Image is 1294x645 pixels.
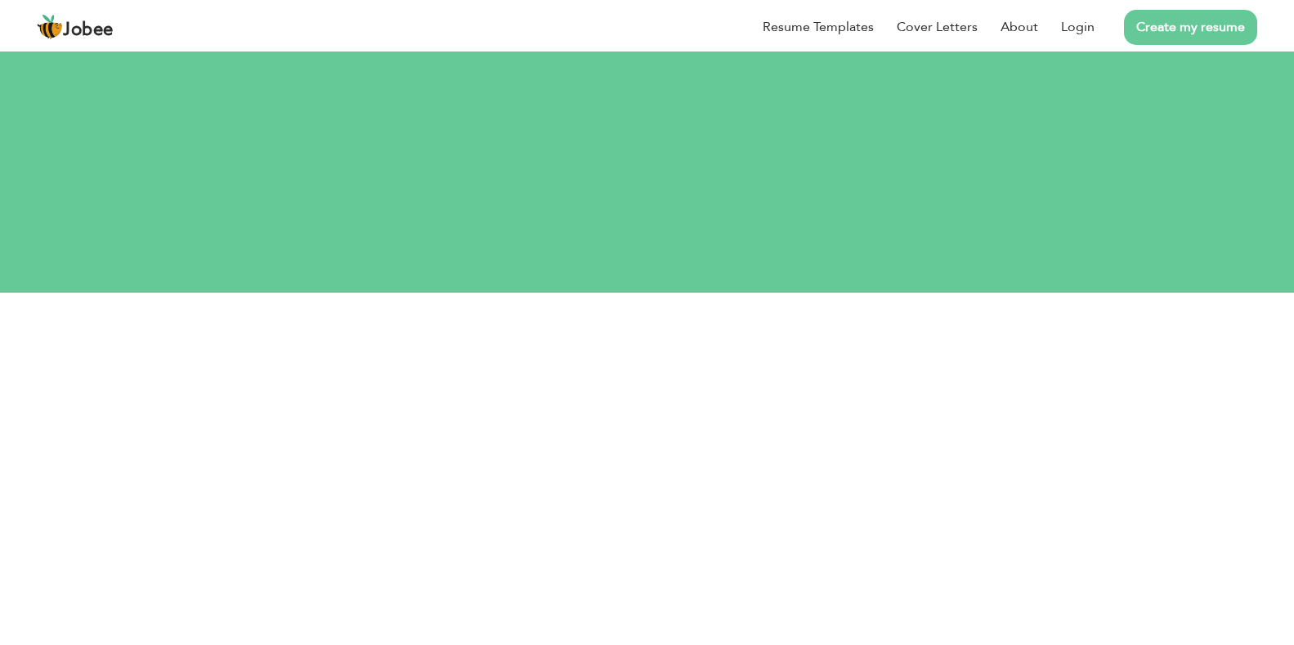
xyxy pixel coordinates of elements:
[1001,17,1038,37] a: About
[1124,10,1257,45] a: Create my resume
[37,14,63,40] img: jobee.io
[37,14,114,40] a: Jobee
[1061,17,1095,37] a: Login
[763,17,874,37] a: Resume Templates
[897,17,978,37] a: Cover Letters
[63,21,114,39] span: Jobee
